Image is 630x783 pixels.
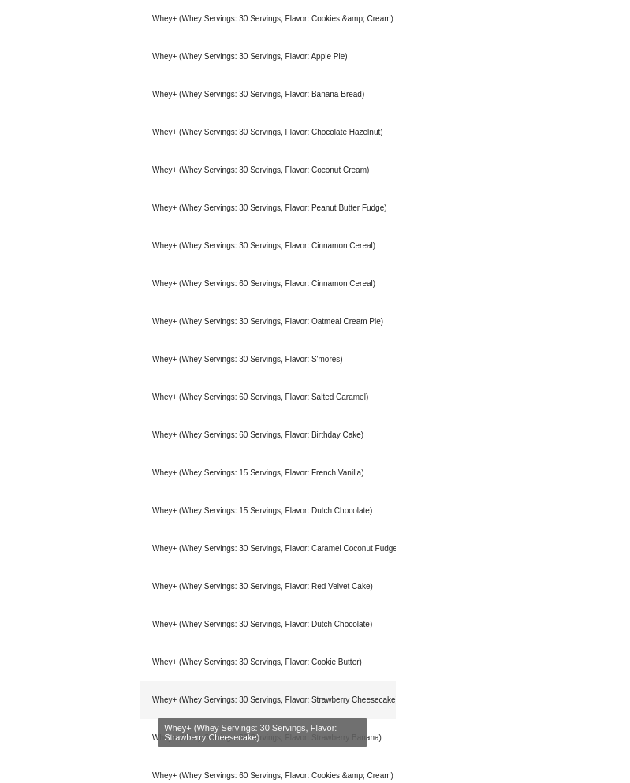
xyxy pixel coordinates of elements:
[140,492,396,530] div: Whey+ (Whey Servings: 15 Servings, Flavor: Dutch Chocolate)
[140,151,396,189] div: Whey+ (Whey Servings: 30 Servings, Flavor: Coconut Cream)
[140,303,396,341] div: Whey+ (Whey Servings: 30 Servings, Flavor: Oatmeal Cream Pie)
[140,416,396,454] div: Whey+ (Whey Servings: 60 Servings, Flavor: Birthday Cake)
[140,568,396,606] div: Whey+ (Whey Servings: 30 Servings, Flavor: Red Velvet Cake)
[140,189,396,227] div: Whey+ (Whey Servings: 30 Servings, Flavor: Peanut Butter Fudge)
[140,265,396,303] div: Whey+ (Whey Servings: 60 Servings, Flavor: Cinnamon Cereal)
[140,454,396,492] div: Whey+ (Whey Servings: 15 Servings, Flavor: French Vanilla)
[140,530,396,568] div: Whey+ (Whey Servings: 30 Servings, Flavor: Caramel Coconut Fudge Cookie)
[140,38,396,76] div: Whey+ (Whey Servings: 30 Servings, Flavor: Apple Pie)
[140,606,396,643] div: Whey+ (Whey Servings: 30 Servings, Flavor: Dutch Chocolate)
[140,76,396,114] div: Whey+ (Whey Servings: 30 Servings, Flavor: Banana Bread)
[140,378,396,416] div: Whey+ (Whey Servings: 60 Servings, Flavor: Salted Caramel)
[140,643,396,681] div: Whey+ (Whey Servings: 30 Servings, Flavor: Cookie Butter)
[140,227,396,265] div: Whey+ (Whey Servings: 30 Servings, Flavor: Cinnamon Cereal)
[140,341,396,378] div: Whey+ (Whey Servings: 30 Servings, Flavor: S'mores)
[140,719,396,757] div: Whey+ (Whey Servings: 30 Servings, Flavor: Strawberry Banana)
[140,114,396,151] div: Whey+ (Whey Servings: 30 Servings, Flavor: Chocolate Hazelnut)
[140,681,396,719] div: Whey+ (Whey Servings: 30 Servings, Flavor: Strawberry Cheesecake)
